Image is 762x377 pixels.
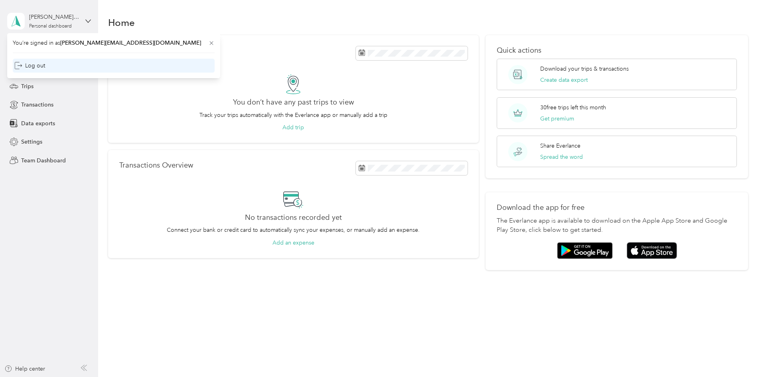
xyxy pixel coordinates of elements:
[119,161,193,170] p: Transactions Overview
[717,332,762,377] iframe: Everlance-gr Chat Button Frame
[540,142,580,150] p: Share Everlance
[245,213,342,222] h2: No transactions recorded yet
[14,61,45,70] div: Log out
[540,103,606,112] p: 30 free trips left this month
[272,239,314,247] button: Add an expense
[497,203,737,212] p: Download the app for free
[557,242,613,259] img: Google play
[13,39,215,47] span: You’re signed in as
[540,76,588,84] button: Create data export
[21,138,42,146] span: Settings
[540,153,583,161] button: Spread the word
[29,24,72,29] div: Personal dashboard
[282,123,304,132] button: Add trip
[108,18,135,27] h1: Home
[540,65,629,73] p: Download your trips & transactions
[627,242,677,259] img: App store
[497,46,737,55] p: Quick actions
[4,365,45,373] button: Help center
[21,101,53,109] span: Transactions
[497,216,737,235] p: The Everlance app is available to download on the Apple App Store and Google Play Store, click be...
[21,119,55,128] span: Data exports
[21,82,34,91] span: Trips
[167,226,420,234] p: Connect your bank or credit card to automatically sync your expenses, or manually add an expense.
[21,156,66,165] span: Team Dashboard
[233,98,354,107] h2: You don’t have any past trips to view
[540,114,574,123] button: Get premium
[60,39,201,46] span: [PERSON_NAME][EMAIL_ADDRESS][DOMAIN_NAME]
[29,13,79,21] div: [PERSON_NAME][EMAIL_ADDRESS][DOMAIN_NAME]
[199,111,387,119] p: Track your trips automatically with the Everlance app or manually add a trip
